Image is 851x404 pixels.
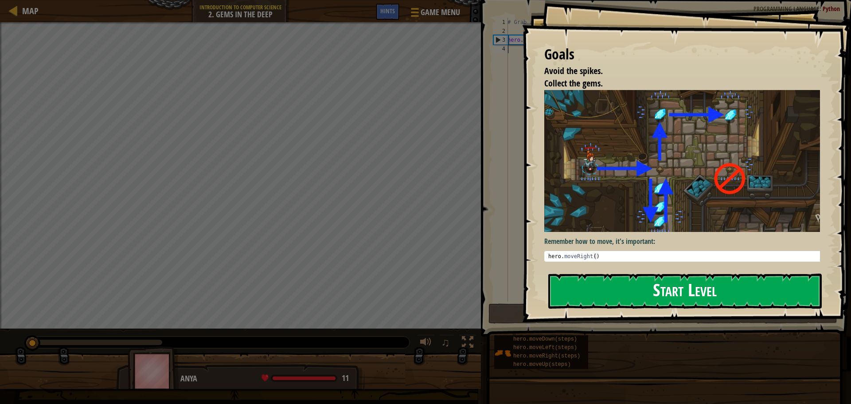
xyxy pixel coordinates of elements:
[544,44,820,65] div: Goals
[380,7,395,15] span: Hints
[180,373,355,384] div: Anya
[439,334,454,353] button: ♫
[18,5,39,17] a: Map
[494,345,511,361] img: portrait.png
[533,65,818,78] li: Avoid the spikes.
[548,274,822,309] button: Start Level
[342,373,349,384] span: 11
[544,90,827,232] img: Gems in the deep
[421,7,460,18] span: Game Menu
[441,336,450,349] span: ♫
[493,44,508,53] div: 4
[513,345,577,351] span: hero.moveLeft(steps)
[404,4,465,24] button: Game Menu
[22,5,39,17] span: Map
[513,336,577,342] span: hero.moveDown(steps)
[494,35,508,44] div: 3
[128,346,179,396] img: thang_avatar_frame.png
[544,65,603,77] span: Avoid the spikes.
[493,27,508,35] div: 2
[417,334,435,353] button: Adjust volume
[544,77,603,89] span: Collect the gems.
[533,77,818,90] li: Collect the gems.
[513,353,580,359] span: hero.moveRight(steps)
[544,236,827,247] p: Remember how to move, it's important:
[488,303,837,324] button: Run
[459,334,476,353] button: Toggle fullscreen
[493,18,508,27] div: 1
[513,361,571,368] span: hero.moveUp(steps)
[262,374,349,382] div: health: 11 / 11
